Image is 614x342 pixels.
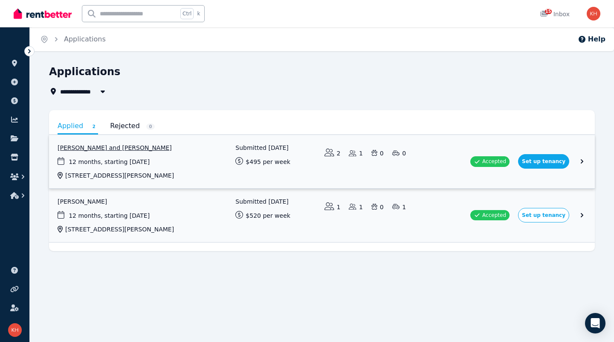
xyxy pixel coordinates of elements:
[49,65,120,79] h1: Applications
[585,313,605,333] div: Open Intercom Messenger
[58,119,98,134] a: Applied
[110,119,155,133] a: Rejected
[64,35,106,43] a: Applications
[578,34,605,44] button: Help
[8,323,22,337] img: Karla Hogg
[146,123,155,130] span: 0
[49,135,595,188] a: View application: Govind Hundgenn and Jaya Srivastava
[14,7,72,20] img: RentBetter
[180,8,194,19] span: Ctrl
[545,9,552,14] span: 15
[30,27,116,51] nav: Breadcrumb
[7,47,34,53] span: ORGANISE
[197,10,200,17] span: k
[90,123,98,130] span: 2
[49,189,595,242] a: View application: Yasin Kenar
[587,7,600,20] img: Karla Hogg
[540,10,570,18] div: Inbox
